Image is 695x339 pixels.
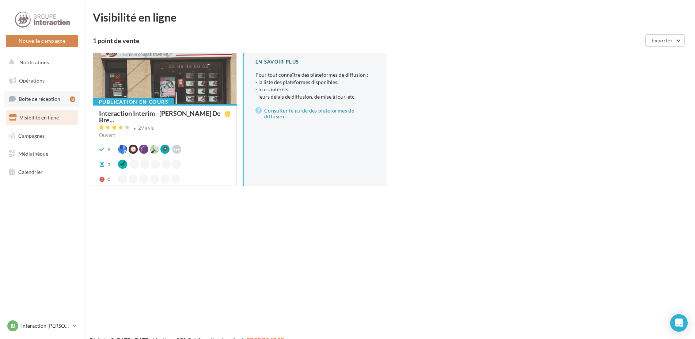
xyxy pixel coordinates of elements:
a: Consulter le guide des plateformes de diffusion [255,106,375,121]
a: Opérations [4,73,80,88]
span: Médiathèque [18,151,48,157]
div: 29 avis [138,126,154,130]
div: Open Intercom Messenger [670,314,688,332]
li: - la liste des plateformes disponibles, [255,79,375,86]
button: Notifications [4,55,77,70]
a: Calendrier [4,164,80,180]
div: 3 [70,96,75,102]
div: 1 point de vente [93,37,642,44]
span: Calendrier [18,169,43,175]
span: Opérations [19,77,45,84]
div: 1 [107,161,110,168]
p: Interaction [PERSON_NAME] [21,322,70,330]
div: Publication en cours [93,98,174,106]
span: Interaction Interim - [PERSON_NAME] De Bre... [99,110,225,123]
div: En savoir plus [255,58,375,65]
p: Pour tout connaître des plateformes de diffusion : [255,71,375,100]
a: 29 avis [99,124,231,133]
div: 0 [107,176,110,183]
button: Nouvelle campagne [6,35,78,47]
button: Exporter [645,34,685,47]
a: Campagnes [4,128,80,144]
a: Visibilité en ligne [4,110,80,125]
span: Visibilité en ligne [20,114,59,121]
span: Boîte de réception [19,96,60,102]
span: IB [11,322,15,330]
div: Visibilité en ligne [93,12,686,23]
span: Notifications [19,59,49,65]
li: - leurs intérêts, [255,86,375,93]
a: IB Interaction [PERSON_NAME] [6,319,78,333]
a: Boîte de réception3 [4,91,80,107]
span: Ouvert [99,132,115,138]
a: Médiathèque [4,146,80,161]
li: - leurs délais de diffusion, de mise à jour, etc. [255,93,375,100]
div: 9 [107,146,110,153]
span: Campagnes [18,132,45,138]
span: Exporter [652,37,673,43]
